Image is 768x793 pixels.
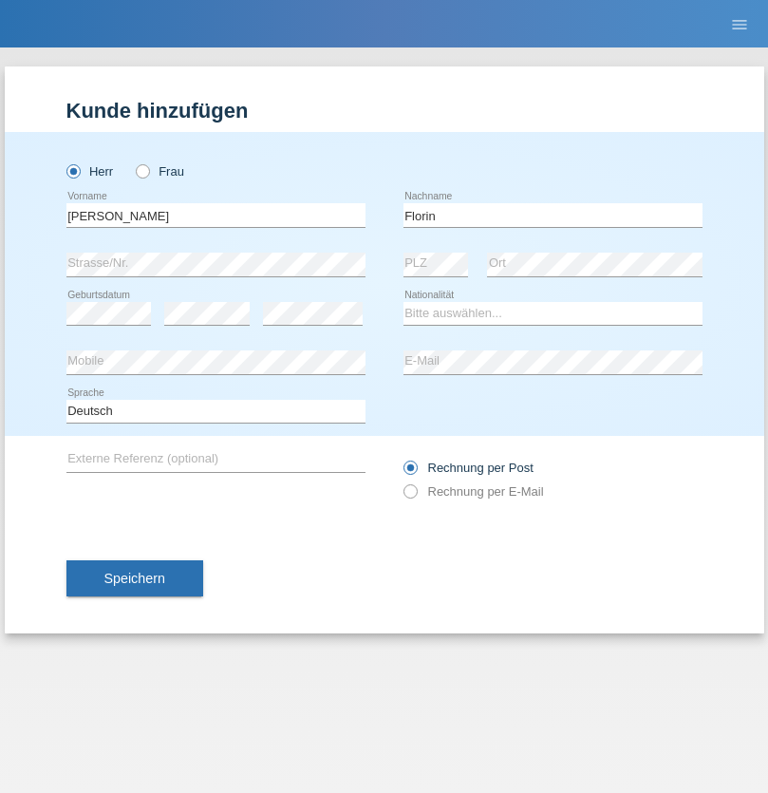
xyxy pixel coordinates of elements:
[403,461,534,475] label: Rechnung per Post
[66,99,702,123] h1: Kunde hinzufügen
[136,164,148,177] input: Frau
[730,15,749,34] i: menu
[104,571,165,586] span: Speichern
[721,18,759,29] a: menu
[66,560,203,596] button: Speichern
[136,164,184,179] label: Frau
[66,164,114,179] label: Herr
[403,484,416,508] input: Rechnung per E-Mail
[66,164,79,177] input: Herr
[403,484,544,499] label: Rechnung per E-Mail
[403,461,416,484] input: Rechnung per Post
